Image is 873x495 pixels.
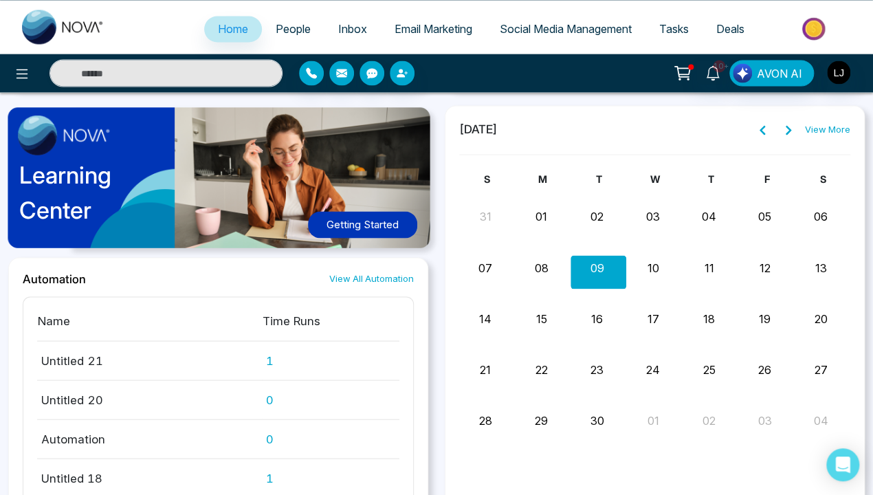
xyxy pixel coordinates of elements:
[596,173,602,184] span: T
[827,60,850,84] img: User Avatar
[814,310,827,327] button: 20
[659,22,689,36] span: Tasks
[590,361,604,377] button: 23
[2,102,443,261] img: home-learning-center.png
[765,13,865,44] img: Market-place.gif
[703,361,715,377] button: 25
[729,60,814,86] button: AVON AI
[704,259,714,276] button: 11
[703,310,715,327] button: 18
[204,16,262,42] a: Home
[590,259,604,276] button: 09
[696,60,729,84] a: 10+
[645,16,703,42] a: Tasks
[716,22,744,36] span: Deals
[23,272,86,285] h2: Automation
[647,310,659,327] button: 17
[308,211,417,238] button: Getting Started
[486,16,645,42] a: Social Media Management
[480,361,491,377] button: 21
[262,419,399,458] td: 0
[262,16,324,42] a: People
[826,448,859,481] div: Open Intercom Messenger
[535,412,548,428] button: 29
[37,419,262,458] td: Automation
[37,379,262,419] td: Untitled 20
[480,208,491,224] button: 31
[707,173,714,184] span: T
[18,115,110,155] img: image
[758,208,771,224] button: 05
[590,412,604,428] button: 30
[484,173,490,184] span: S
[702,208,716,224] button: 04
[500,22,632,36] span: Social Media Management
[758,412,772,428] button: 03
[764,173,769,184] span: F
[703,16,758,42] a: Deals
[338,22,367,36] span: Inbox
[759,310,771,327] button: 19
[324,16,381,42] a: Inbox
[646,361,660,377] button: 24
[262,340,399,379] td: 1
[8,105,428,257] a: LearningCenterGetting Started
[459,120,498,138] span: [DATE]
[760,259,771,276] button: 12
[703,412,716,428] button: 02
[733,63,752,82] img: Lead Flow
[813,412,828,428] button: 04
[713,60,725,72] span: 10+
[478,259,492,276] button: 07
[819,173,826,184] span: S
[590,208,604,224] button: 02
[757,65,802,81] span: AVON AI
[37,340,262,379] td: Untitled 21
[262,379,399,419] td: 0
[276,22,311,36] span: People
[479,310,491,327] button: 14
[479,412,492,428] button: 28
[19,157,111,227] p: Learning Center
[758,361,771,377] button: 26
[814,361,827,377] button: 27
[591,310,603,327] button: 16
[329,272,414,285] a: View All Automation
[534,259,548,276] button: 08
[535,208,547,224] button: 01
[262,311,399,341] th: Time Runs
[535,310,546,327] button: 15
[647,412,659,428] button: 01
[22,10,104,44] img: Nova CRM Logo
[650,173,659,184] span: W
[395,22,472,36] span: Email Marketing
[37,311,262,341] th: Name
[646,208,660,224] button: 03
[535,361,547,377] button: 22
[647,259,659,276] button: 10
[381,16,486,42] a: Email Marketing
[218,22,248,36] span: Home
[538,173,547,184] span: M
[814,208,828,224] button: 06
[805,122,850,136] a: View More
[815,259,826,276] button: 13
